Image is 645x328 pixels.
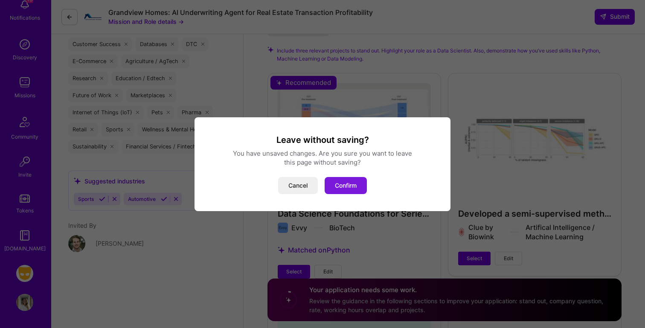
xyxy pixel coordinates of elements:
div: You have unsaved changes. Are you sure you want to leave [205,149,440,158]
div: this page without saving? [205,158,440,167]
button: Cancel [278,177,318,194]
h3: Leave without saving? [205,134,440,145]
div: modal [195,117,450,211]
button: Confirm [325,177,367,194]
